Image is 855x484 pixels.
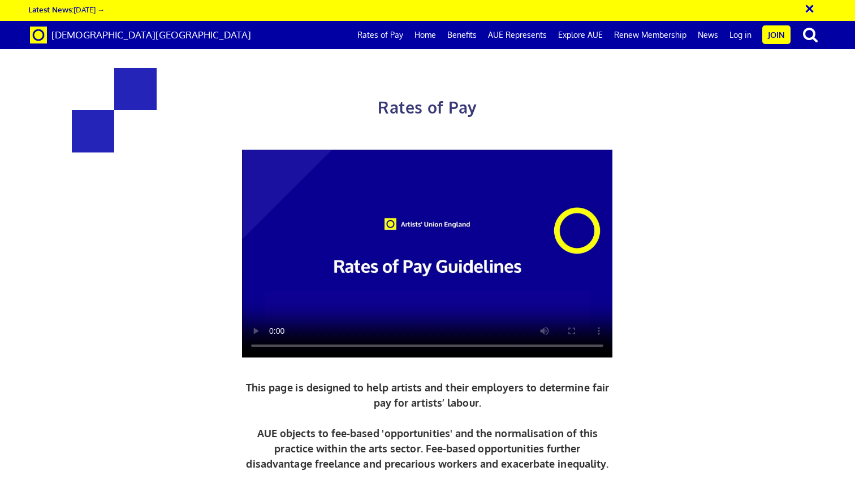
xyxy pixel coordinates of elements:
a: Explore AUE [552,21,608,49]
span: Rates of Pay [378,97,477,117]
a: Benefits [442,21,482,49]
a: Rates of Pay [352,21,409,49]
a: Home [409,21,442,49]
button: search [793,23,828,46]
a: Log in [724,21,757,49]
strong: Latest News: [28,5,74,14]
a: Join [762,25,791,44]
span: [DEMOGRAPHIC_DATA][GEOGRAPHIC_DATA] [51,29,251,41]
a: Brand [DEMOGRAPHIC_DATA][GEOGRAPHIC_DATA] [21,21,260,49]
a: AUE Represents [482,21,552,49]
a: Renew Membership [608,21,692,49]
a: News [692,21,724,49]
p: This page is designed to help artists and their employers to determine fair pay for artists’ labo... [243,380,612,472]
a: Latest News:[DATE] → [28,5,105,14]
